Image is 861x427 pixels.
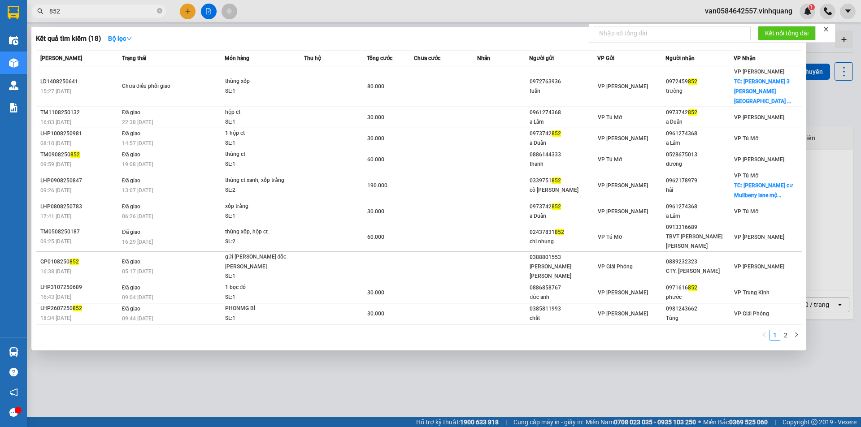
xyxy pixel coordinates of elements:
span: message [9,408,18,417]
span: 13:07 [DATE] [122,187,153,194]
span: VP [PERSON_NAME] [598,289,648,296]
span: 30.000 [367,135,384,142]
span: left [761,332,767,337]
div: SL: 2 [225,237,292,247]
span: 80.000 [367,83,384,90]
div: hộp ct [225,108,292,117]
span: Đã giao [122,203,140,210]
span: [PERSON_NAME] [40,55,82,61]
img: warehouse-icon [9,36,18,45]
span: 60.000 [367,234,384,240]
div: SL: 1 [225,86,292,96]
span: 09:59 [DATE] [40,161,71,168]
span: Món hàng [225,55,249,61]
div: 0388801553 [530,253,597,262]
span: 09:25 [DATE] [40,238,71,245]
span: 852 [552,203,561,210]
span: 30.000 [367,289,384,296]
div: a Lâm [666,211,733,221]
div: 0528675013 [666,150,733,160]
div: chị nhung [530,237,597,246]
div: LHP0808250783 [40,202,119,211]
h3: Kết quả tìm kiếm ( 18 ) [36,34,101,43]
div: TM0508250187 [40,227,119,237]
span: 19:08 [DATE] [122,161,153,168]
div: 0973742 [666,108,733,117]
div: a Duẩn [530,138,597,148]
span: search [37,8,43,14]
div: 0889232323 [666,257,733,267]
img: warehouse-icon [9,347,18,357]
span: VP [PERSON_NAME] [734,156,784,163]
span: Chưa cước [414,55,440,61]
div: 1 bọc đỏ [225,283,292,293]
div: GP0108250 [40,257,119,267]
span: VP Trung Kính [734,289,770,296]
div: TM0908250 [40,150,119,160]
span: Đã giao [122,151,140,158]
div: trường [666,86,733,96]
div: 1 hộp ct [225,129,292,138]
span: 30.000 [367,311,384,317]
div: đức anh [530,293,597,302]
span: Đã giao [122,109,140,116]
span: Đã giao [122,285,140,291]
div: 0972763936 [530,77,597,86]
div: SL: 1 [225,314,292,323]
div: LHP1008250981 [40,129,119,138]
span: Nhãn [477,55,490,61]
div: LHP2607250 [40,304,119,313]
span: 22:38 [DATE] [122,119,153,125]
span: VP [PERSON_NAME] [734,263,784,270]
span: VP Giải Phóng [734,311,769,317]
div: LHP3107250689 [40,283,119,292]
div: TBVT [PERSON_NAME] [PERSON_NAME] [666,232,733,251]
span: 09:26 [DATE] [40,187,71,194]
span: TC: [PERSON_NAME] 3 [PERSON_NAME][GEOGRAPHIC_DATA] ... [734,78,791,104]
span: 15:27 [DATE] [40,88,71,95]
div: 0913316689 [666,223,733,232]
span: close [823,26,829,32]
div: thùng ct [225,150,292,160]
div: thùng xốp, hộp ct [225,227,292,237]
span: right [794,332,799,337]
span: VP Tú Mỡ [598,114,622,121]
span: 16:03 [DATE] [40,119,71,125]
span: VP [PERSON_NAME] [734,114,784,121]
div: 0981243662 [666,304,733,314]
span: 09:04 [DATE] [122,294,153,301]
span: 852 [552,177,561,184]
img: warehouse-icon [9,58,18,68]
div: 0385811993 [530,304,597,314]
div: 0971616 [666,283,733,293]
div: gửi [PERSON_NAME] đốc [PERSON_NAME] [225,252,292,272]
input: Tìm tên, số ĐT hoặc mã đơn [49,6,155,16]
div: SL: 1 [225,117,292,127]
span: Người nhận [665,55,695,61]
span: 16:43 [DATE] [40,294,71,300]
span: Tổng cước [367,55,392,61]
div: 0886144333 [530,150,597,160]
span: VP [PERSON_NAME] [598,208,648,215]
span: 852 [70,259,79,265]
button: Bộ lọcdown [101,31,139,46]
div: cô [PERSON_NAME] [530,185,597,195]
li: Previous Page [759,330,770,341]
span: 60.000 [367,156,384,163]
span: 852 [688,285,697,291]
span: 05:17 [DATE] [122,268,153,275]
div: a Lâm [530,117,597,127]
button: left [759,330,770,341]
div: LHP0908250847 [40,176,119,185]
div: 0973742 [530,129,597,138]
li: Next Page [791,330,802,341]
div: phước [666,293,733,302]
span: 17:41 [DATE] [40,213,71,220]
a: 2 [781,330,791,340]
div: 0339751 [530,176,597,185]
span: 852 [688,78,697,85]
span: Đã giao [122,229,140,235]
span: 852 [73,305,82,311]
img: warehouse-icon [9,81,18,90]
span: VP Tú Mỡ [734,173,758,179]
